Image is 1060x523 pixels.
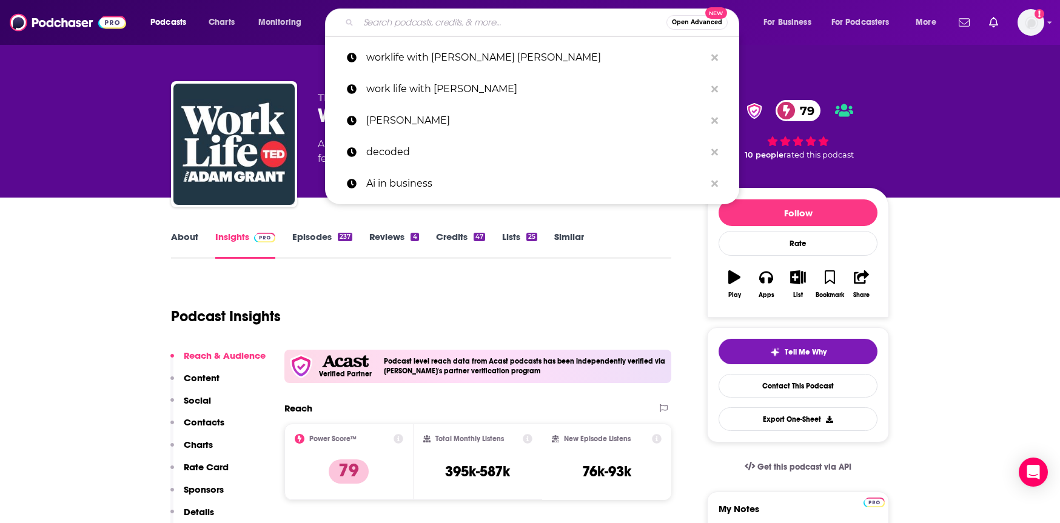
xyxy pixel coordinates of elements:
[916,14,936,31] span: More
[502,231,537,259] a: Lists25
[170,350,266,372] button: Reach & Audience
[209,14,235,31] span: Charts
[1035,9,1044,19] svg: Add a profile image
[201,13,242,32] a: Charts
[284,402,312,414] h2: Reach
[10,11,126,34] a: Podchaser - Follow, Share and Rate Podcasts
[782,262,814,306] button: List
[707,92,889,167] div: verified Badge79 10 peoplerated this podcast
[366,136,705,168] p: decoded
[728,291,741,299] div: Play
[329,459,369,484] p: 79
[384,357,666,375] h4: Podcast level reach data from Acast podcasts has been independently verified via [PERSON_NAME]'s ...
[170,416,224,439] button: Contacts
[184,395,211,406] p: Social
[170,395,211,417] button: Social
[750,262,782,306] button: Apps
[184,439,213,450] p: Charts
[436,231,485,259] a: Credits47
[337,8,751,36] div: Search podcasts, credits, & more...
[171,231,198,259] a: About
[325,42,739,73] a: worklife with [PERSON_NAME] [PERSON_NAME]
[1018,9,1044,36] img: User Profile
[292,231,352,259] a: Episodes237
[184,484,224,495] p: Sponsors
[757,462,851,472] span: Get this podcast via API
[1018,9,1044,36] span: Logged in as AutumnKatie
[745,150,783,159] span: 10 people
[318,152,530,166] span: featuring
[719,339,877,364] button: tell me why sparkleTell Me Why
[325,168,739,199] a: Ai in business
[171,307,281,325] h1: Podcast Insights
[322,355,368,368] img: Acast
[325,136,739,168] a: decoded
[785,347,827,357] span: Tell Me Why
[814,262,845,306] button: Bookmark
[289,355,313,378] img: verfied icon
[759,291,774,299] div: Apps
[853,291,870,299] div: Share
[719,374,877,398] a: Contact This Podcast
[184,506,214,518] p: Details
[325,105,739,136] a: [PERSON_NAME]
[666,15,728,30] button: Open AdvancedNew
[184,372,220,384] p: Content
[366,168,705,199] p: Ai in business
[173,84,295,205] img: Worklife with Adam Grant
[325,73,739,105] a: work life with [PERSON_NAME]
[743,103,766,119] img: verified Badge
[366,42,705,73] p: worklife with adam grant ethan mollick
[319,370,372,378] h5: Verified Partner
[755,13,827,32] button: open menu
[831,14,890,31] span: For Podcasters
[358,13,666,32] input: Search podcasts, credits, & more...
[719,262,750,306] button: Play
[411,233,418,241] div: 4
[170,461,229,484] button: Rate Card
[719,407,877,431] button: Export One-Sheet
[770,347,780,357] img: tell me why sparkle
[474,233,485,241] div: 47
[250,13,317,32] button: open menu
[788,100,820,121] span: 79
[215,231,275,259] a: InsightsPodchaser Pro
[846,262,877,306] button: Share
[582,462,631,481] h3: 76k-93k
[526,233,537,241] div: 25
[564,435,631,443] h2: New Episode Listens
[864,498,885,507] img: Podchaser Pro
[366,105,705,136] p: ethan mollick
[445,462,510,481] h3: 395k-587k
[954,12,974,33] a: Show notifications dropdown
[763,14,811,31] span: For Business
[719,199,877,226] button: Follow
[1019,458,1048,487] div: Open Intercom Messenger
[554,231,584,259] a: Similar
[816,291,844,299] div: Bookmark
[258,14,301,31] span: Monitoring
[170,484,224,506] button: Sponsors
[318,137,530,166] div: A weekly podcast
[719,231,877,256] div: Rate
[150,14,186,31] span: Podcasts
[435,435,504,443] h2: Total Monthly Listens
[984,12,1003,33] a: Show notifications dropdown
[254,233,275,242] img: Podchaser Pro
[170,439,213,461] button: Charts
[735,452,861,482] a: Get this podcast via API
[705,7,727,19] span: New
[184,461,229,473] p: Rate Card
[776,100,820,121] a: 79
[907,13,951,32] button: open menu
[142,13,202,32] button: open menu
[369,231,418,259] a: Reviews4
[783,150,854,159] span: rated this podcast
[1018,9,1044,36] button: Show profile menu
[184,350,266,361] p: Reach & Audience
[184,416,224,428] p: Contacts
[793,291,803,299] div: List
[338,233,352,241] div: 237
[170,372,220,395] button: Content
